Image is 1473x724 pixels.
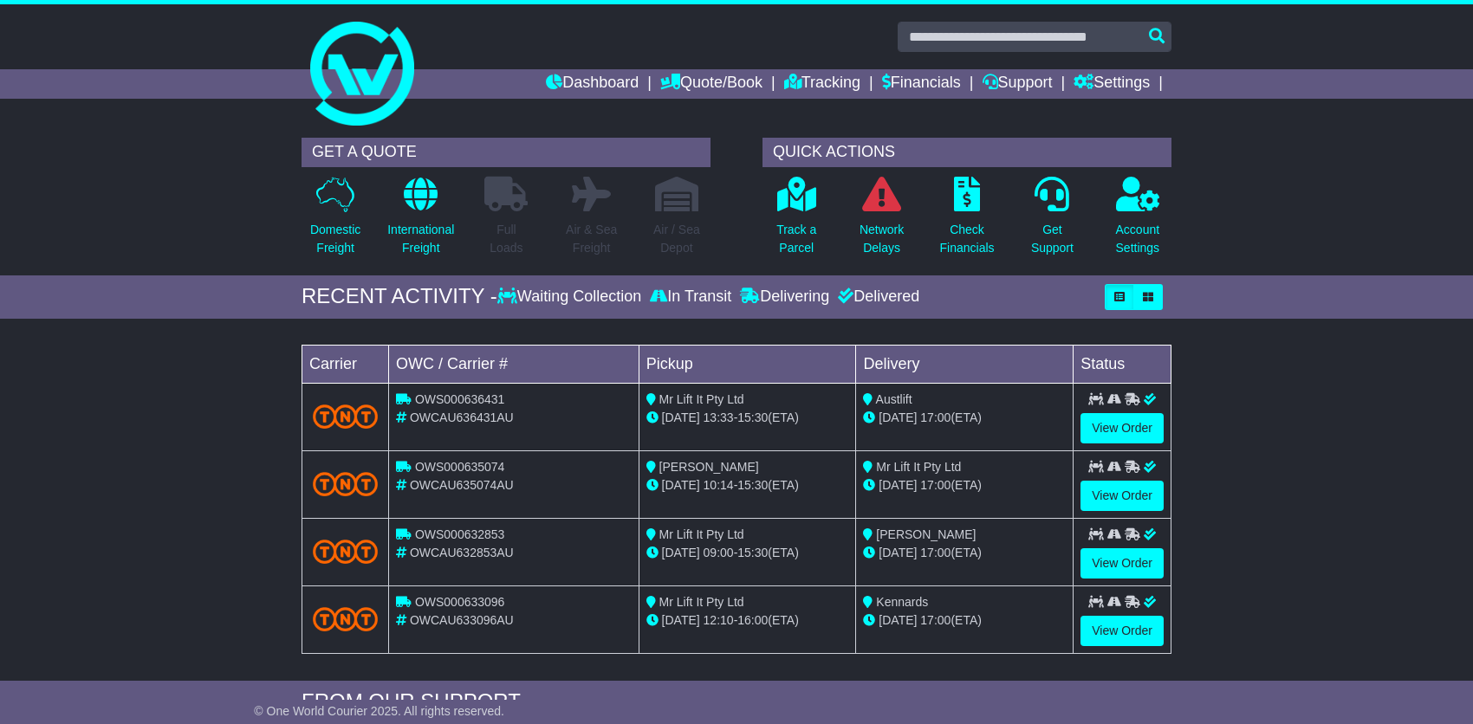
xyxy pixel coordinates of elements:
span: © One World Courier 2025. All rights reserved. [254,704,504,718]
td: OWC / Carrier # [389,345,639,383]
span: OWCAU636431AU [410,410,514,424]
span: [PERSON_NAME] [659,460,759,474]
p: Account Settings [1116,221,1160,257]
p: Track a Parcel [776,221,816,257]
span: 10:14 [704,478,734,492]
span: [DATE] [879,478,917,492]
span: Mr Lift It Pty Ltd [659,392,744,406]
img: TNT_Domestic.png [313,607,378,630]
span: OWS000632853 [415,527,505,541]
div: Delivered [834,288,919,307]
div: QUICK ACTIONS [762,138,1171,167]
div: In Transit [646,288,736,307]
div: Delivering [736,288,834,307]
span: OWS000636431 [415,392,505,406]
span: 13:33 [704,410,734,424]
span: OWS000633096 [415,595,505,609]
a: Support [983,69,1053,99]
a: Settings [1074,69,1150,99]
span: OWCAU632853AU [410,546,514,559]
div: (ETA) [863,611,1066,630]
p: International Freight [387,221,454,257]
span: 17:00 [920,613,951,627]
div: (ETA) [863,409,1066,427]
p: Air / Sea Depot [653,221,700,257]
a: Tracking [784,69,860,99]
p: Network Delays [860,221,904,257]
p: Air & Sea Freight [566,221,617,257]
span: Mr Lift It Pty Ltd [659,527,744,541]
a: GetSupport [1030,176,1074,267]
div: Waiting Collection [497,288,646,307]
span: 17:00 [920,478,951,492]
span: 09:00 [704,546,734,559]
span: Mr Lift It Pty Ltd [659,595,744,609]
img: TNT_Domestic.png [313,404,378,428]
a: InternationalFreight [386,176,455,267]
span: 16:00 [737,613,768,627]
a: View Order [1080,481,1164,511]
div: RECENT ACTIVITY - [302,284,497,309]
span: OWCAU635074AU [410,478,514,492]
div: (ETA) [863,476,1066,495]
div: - (ETA) [646,544,849,562]
span: Mr Lift It Pty Ltd [876,460,961,474]
p: Get Support [1031,221,1074,257]
a: View Order [1080,616,1164,646]
td: Delivery [856,345,1074,383]
span: 15:30 [737,410,768,424]
span: OWS000635074 [415,460,505,474]
a: Financials [882,69,961,99]
span: 12:10 [704,613,734,627]
a: Track aParcel [775,176,817,267]
td: Status [1074,345,1171,383]
a: CheckFinancials [939,176,996,267]
td: Carrier [302,345,389,383]
a: Quote/Book [660,69,762,99]
div: FROM OUR SUPPORT [302,689,1171,714]
td: Pickup [639,345,856,383]
span: [DATE] [662,613,700,627]
span: [DATE] [662,410,700,424]
span: [DATE] [879,410,917,424]
a: View Order [1080,413,1164,443]
p: Domestic Freight [310,221,360,257]
p: Full Loads [484,221,528,257]
div: GET A QUOTE [302,138,711,167]
div: (ETA) [863,544,1066,562]
img: TNT_Domestic.png [313,472,378,495]
span: [DATE] [879,546,917,559]
span: 17:00 [920,410,951,424]
a: AccountSettings [1115,176,1161,267]
div: - (ETA) [646,409,849,427]
img: TNT_Domestic.png [313,540,378,563]
p: Check Financials [940,221,995,257]
span: 17:00 [920,546,951,559]
span: [DATE] [879,613,917,627]
a: View Order [1080,548,1164,579]
span: [DATE] [662,546,700,559]
span: OWCAU633096AU [410,613,514,627]
span: [PERSON_NAME] [876,527,976,541]
span: 15:30 [737,478,768,492]
span: Kennards [876,595,928,609]
span: [DATE] [662,478,700,492]
a: DomesticFreight [309,176,361,267]
div: - (ETA) [646,476,849,495]
span: 15:30 [737,546,768,559]
span: Austlift [876,392,912,406]
a: Dashboard [546,69,639,99]
div: - (ETA) [646,611,849,630]
a: NetworkDelays [859,176,905,267]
